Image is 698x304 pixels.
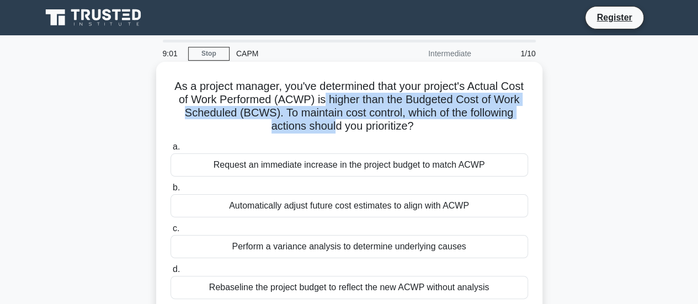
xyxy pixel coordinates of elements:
[170,276,528,299] div: Rebaseline the project budget to reflect the new ACWP without analysis
[170,194,528,217] div: Automatically adjust future cost estimates to align with ACWP
[230,42,381,65] div: CAPM
[173,264,180,274] span: d.
[590,10,638,24] a: Register
[173,183,180,192] span: b.
[169,79,529,134] h5: As a project manager, you've determined that your project's Actual Cost of Work Performed (ACWP) ...
[173,223,179,233] span: c.
[173,142,180,151] span: a.
[170,235,528,258] div: Perform a variance analysis to determine underlying causes
[170,153,528,177] div: Request an immediate increase in the project budget to match ACWP
[381,42,478,65] div: Intermediate
[188,47,230,61] a: Stop
[478,42,542,65] div: 1/10
[156,42,188,65] div: 9:01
